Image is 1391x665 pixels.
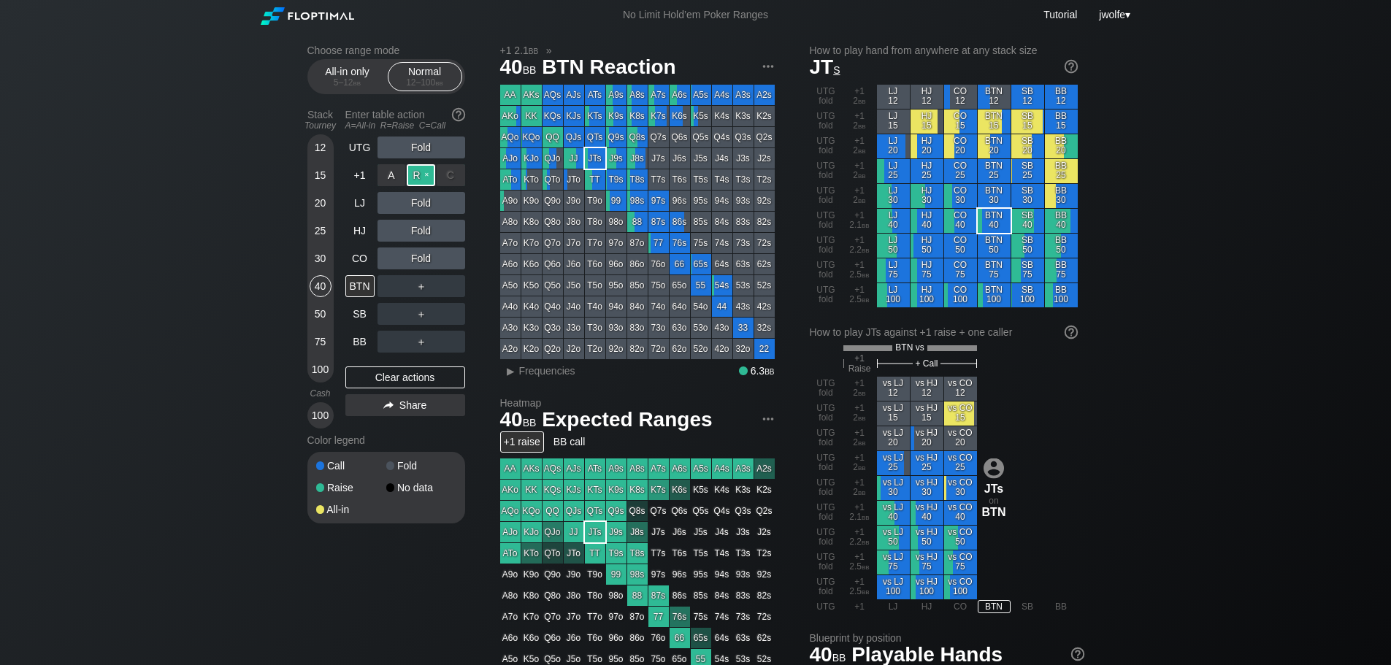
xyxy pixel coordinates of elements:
div: BTN 15 [978,109,1011,134]
div: K4o [521,296,542,317]
div: BB 40 [1045,209,1078,233]
div: Fold [378,192,465,214]
div: BB 12 [1045,85,1078,109]
div: 85o [627,275,648,296]
div: KTs [585,106,605,126]
div: JJ [564,148,584,169]
div: T9s [606,169,626,190]
div: A3o [500,318,521,338]
div: 15 [310,164,332,186]
div: SB 50 [1011,234,1044,258]
div: T8o [585,212,605,232]
div: 94s [712,191,732,211]
div: 92s [754,191,775,211]
div: HJ 50 [911,234,943,258]
div: Fold [378,247,465,269]
div: +1 2 [843,134,876,158]
div: LJ 15 [877,109,910,134]
div: Raise [316,483,386,493]
div: CO 100 [944,283,977,307]
div: K7s [648,106,669,126]
div: 20 [310,192,332,214]
div: 64o [670,296,690,317]
div: 62s [754,254,775,274]
span: BTN Reaction [540,56,678,80]
img: icon-avatar.b40e07d9.svg [984,458,1004,478]
div: UTG fold [810,159,843,183]
div: 63s [733,254,754,274]
div: J8s [627,148,648,169]
div: BTN 25 [978,159,1011,183]
div: 100 [310,404,332,426]
div: A8s [627,85,648,105]
span: bb [858,120,866,131]
div: Q4o [543,296,563,317]
div: UTG fold [810,209,843,233]
div: AQo [500,127,521,147]
div: BB 50 [1045,234,1078,258]
div: QQ [543,127,563,147]
div: KJs [564,106,584,126]
div: Tourney [302,120,340,131]
div: CO 75 [944,258,977,282]
img: Floptimal logo [261,7,354,25]
div: 5 – 12 [317,77,378,88]
div: BTN 75 [978,258,1011,282]
a: Tutorial [1043,9,1077,20]
div: 93s [733,191,754,211]
div: JTo [564,169,584,190]
div: T5s [691,169,711,190]
img: help.32db89a4.svg [1063,324,1079,340]
span: bb [862,245,870,255]
div: 52s [754,275,775,296]
div: Q7o [543,233,563,253]
div: 30 [310,247,332,269]
div: No Limit Hold’em Poker Ranges [601,9,790,24]
div: J7o [564,233,584,253]
div: Q5o [543,275,563,296]
div: SB 12 [1011,85,1044,109]
div: HJ 15 [911,109,943,134]
div: Stack [302,103,340,137]
div: BTN 12 [978,85,1011,109]
h2: How to play hand from anywhere at any stack size [810,45,1078,56]
div: 54o [691,296,711,317]
div: T6s [670,169,690,190]
div: Raise [378,164,465,186]
div: A7o [500,233,521,253]
div: +1 2 [843,184,876,208]
div: 73o [648,318,669,338]
div: TT [585,169,605,190]
div: HJ 20 [911,134,943,158]
span: JT [810,55,840,78]
div: T2s [754,169,775,190]
div: LJ 40 [877,209,910,233]
div: 82s [754,212,775,232]
div: SB [345,303,375,325]
div: KQs [543,106,563,126]
div: ATs [585,85,605,105]
div: UTG fold [810,184,843,208]
div: J4o [564,296,584,317]
div: HJ 40 [911,209,943,233]
div: A4s [712,85,732,105]
div: 87s [648,212,669,232]
div: Q8s [627,127,648,147]
div: J6o [564,254,584,274]
div: HJ 25 [911,159,943,183]
div: 84s [712,212,732,232]
span: bb [862,294,870,304]
div: 12 – 100 [394,77,456,88]
span: bb [858,96,866,106]
div: LJ 75 [877,258,910,282]
div: A6s [670,85,690,105]
div: 83s [733,212,754,232]
div: A=All-in R=Raise C=Call [345,120,465,131]
div: J4s [712,148,732,169]
div: 97o [606,233,626,253]
div: AA [500,85,521,105]
div: T6o [585,254,605,274]
div: K4s [712,106,732,126]
div: J7s [648,148,669,169]
div: 42s [754,296,775,317]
